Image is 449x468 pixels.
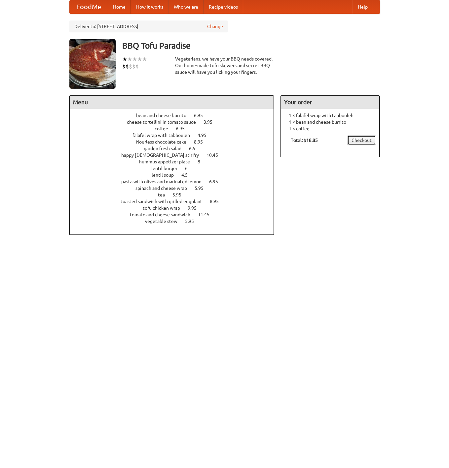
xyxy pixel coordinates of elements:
[144,146,207,151] a: garden fresh salad 6.5
[152,172,200,178] a: lentil soup 4.5
[198,133,213,138] span: 4.95
[135,186,194,191] span: spinach and cheese wrap
[69,39,116,89] img: angular.jpg
[135,63,139,70] li: $
[131,0,168,14] a: How it works
[189,146,202,151] span: 6.5
[127,119,203,125] span: cheese tortellini in tomato sauce
[135,186,216,191] a: spinach and cheese wrap 5.95
[207,23,223,30] a: Change
[155,126,197,131] a: coffee 6.95
[176,126,191,131] span: 6.95
[206,152,225,158] span: 10.45
[172,192,188,197] span: 5.95
[291,138,318,143] b: Total: $18.85
[143,205,187,211] span: tofu chicken wrap
[121,199,231,204] a: toasted sandwich with grilled eggplant 8.95
[158,192,194,197] a: tea 5.95
[188,205,203,211] span: 9.95
[204,0,243,14] a: Recipe videos
[144,146,188,151] span: garden fresh salad
[185,219,201,224] span: 5.95
[195,186,210,191] span: 5.95
[136,139,193,145] span: flourless chocolate cake
[168,0,204,14] a: Who we are
[181,172,194,178] span: 4.5
[121,179,208,184] span: pasta with olives and marinated lemon
[284,125,376,132] li: 1 × coffee
[209,179,225,184] span: 6.95
[194,113,209,118] span: 6.95
[129,63,132,70] li: $
[281,96,379,109] h4: Your order
[143,205,209,211] a: tofu chicken wrap 9.95
[284,112,376,119] li: 1 × falafel wrap with tabbouleh
[121,152,230,158] a: happy [DEMOGRAPHIC_DATA] stir fry 10.45
[136,139,215,145] a: flourless chocolate cake 8.95
[347,135,376,145] a: Checkout
[204,119,219,125] span: 3.95
[132,133,197,138] span: falafel wrap with tabbouleh
[210,199,225,204] span: 8.95
[69,21,228,32] div: Deliver to: [STREET_ADDRESS]
[142,56,147,63] li: ★
[132,63,135,70] li: $
[121,199,209,204] span: toasted sandwich with grilled eggplant
[130,212,197,217] span: tomato and cheese sandwich
[284,119,376,125] li: 1 × bean and cheese burrito
[145,219,206,224] a: vegetable stew 5.95
[155,126,175,131] span: coffee
[137,56,142,63] li: ★
[122,39,380,52] h3: BBQ Tofu Paradise
[132,56,137,63] li: ★
[185,166,194,171] span: 6
[130,212,222,217] a: tomato and cheese sandwich 11.45
[127,56,132,63] li: ★
[70,0,108,14] a: FoodMe
[122,63,126,70] li: $
[136,113,193,118] span: bean and cheese burrito
[139,159,212,164] a: hummus appetizer plate 8
[126,63,129,70] li: $
[122,56,127,63] li: ★
[139,159,197,164] span: hummus appetizer plate
[121,152,206,158] span: happy [DEMOGRAPHIC_DATA] stir fry
[151,166,200,171] a: lentil burger 6
[70,96,274,109] h4: Menu
[158,192,171,197] span: tea
[152,172,180,178] span: lentil soup
[194,139,209,145] span: 8.95
[151,166,184,171] span: lentil burger
[353,0,373,14] a: Help
[121,179,230,184] a: pasta with olives and marinated lemon 6.95
[136,113,215,118] a: bean and cheese burrito 6.95
[198,212,216,217] span: 11.45
[132,133,219,138] a: falafel wrap with tabbouleh 4.95
[175,56,274,75] div: Vegetarians, we have your BBQ needs covered. Our home-made tofu skewers and secret BBQ sauce will...
[108,0,131,14] a: Home
[145,219,184,224] span: vegetable stew
[127,119,225,125] a: cheese tortellini in tomato sauce 3.95
[198,159,207,164] span: 8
